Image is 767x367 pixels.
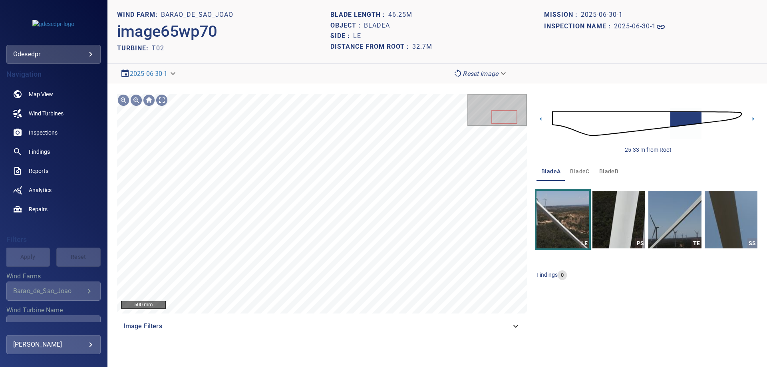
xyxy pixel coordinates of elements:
[13,48,94,61] div: gdesedpr
[29,109,64,117] span: Wind Turbines
[648,191,701,248] a: TE
[155,94,168,107] div: Toggle full page
[6,315,101,335] div: Wind Turbine Name
[581,11,623,19] h1: 2025-06-30-1
[544,23,614,30] h1: Inspection name :
[6,200,101,219] a: repairs noActive
[6,236,101,244] h4: Filters
[29,148,50,156] span: Findings
[117,94,130,107] div: Zoom in
[412,43,432,51] h1: 32.7m
[558,272,567,279] span: 0
[123,321,511,331] span: Image Filters
[6,307,101,313] label: Wind Turbine Name
[152,44,164,52] h2: T02
[130,70,168,77] a: 2025-06-30-1
[29,90,53,98] span: Map View
[29,205,48,213] span: Repairs
[388,11,412,19] h1: 46.25m
[614,22,666,32] a: 2025-06-30-1
[6,123,101,142] a: inspections noActive
[13,287,84,295] div: Barao_de_Sao_Joao
[330,11,388,19] h1: Blade length :
[117,22,217,41] h2: image65wp70
[6,70,101,78] h4: Navigation
[463,70,498,77] em: Reset Image
[450,67,511,81] div: Reset Image
[29,186,52,194] span: Analytics
[537,191,589,248] a: LE
[592,191,645,248] a: PS
[544,11,581,19] h1: Mission :
[625,146,672,154] div: 25-33 m from Root
[614,23,656,30] h1: 2025-06-30-1
[32,20,74,28] img: gdesedpr-logo
[6,104,101,123] a: windturbines noActive
[6,161,101,181] a: reports noActive
[579,238,589,248] div: LE
[13,321,84,329] div: T02 / Barao_de_Sao_Joao
[117,67,181,81] div: 2025-06-30-1
[143,94,155,107] div: Go home
[117,317,527,336] div: Image Filters
[330,32,353,40] h1: Side :
[6,181,101,200] a: analytics noActive
[6,282,101,301] div: Wind Farms
[29,129,58,137] span: Inspections
[6,142,101,161] a: findings noActive
[691,238,701,248] div: TE
[330,43,412,51] h1: Distance from root :
[330,22,364,30] h1: Object :
[13,338,94,351] div: [PERSON_NAME]
[552,101,742,147] img: d
[541,167,560,177] span: bladeA
[29,167,48,175] span: Reports
[599,167,618,177] span: bladeB
[130,94,143,107] div: Zoom out
[537,272,558,278] span: findings
[635,238,645,248] div: PS
[6,85,101,104] a: map noActive
[747,238,757,248] div: SS
[6,45,101,64] div: gdesedpr
[353,32,361,40] h1: LE
[364,22,390,30] h1: bladeA
[705,191,757,248] a: SS
[117,11,161,19] h1: WIND FARM:
[161,11,233,19] h1: Barao_de_Sao_Joao
[117,44,152,52] h2: TURBINE:
[570,167,589,177] span: bladeC
[6,273,101,280] label: Wind Farms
